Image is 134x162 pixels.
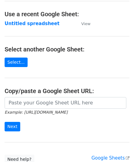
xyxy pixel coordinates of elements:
[5,58,28,67] a: Select...
[91,155,129,161] a: Google Sheets
[5,87,129,95] h4: Copy/paste a Google Sheet URL:
[81,21,90,26] small: View
[5,110,67,115] small: Example: [URL][DOMAIN_NAME]
[5,97,126,109] input: Paste your Google Sheet URL here
[5,10,129,18] h4: Use a recent Google Sheet:
[5,122,20,131] input: Next
[5,46,129,53] h4: Select another Google Sheet:
[5,21,59,26] a: Untitled spreadsheet
[75,21,90,26] a: View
